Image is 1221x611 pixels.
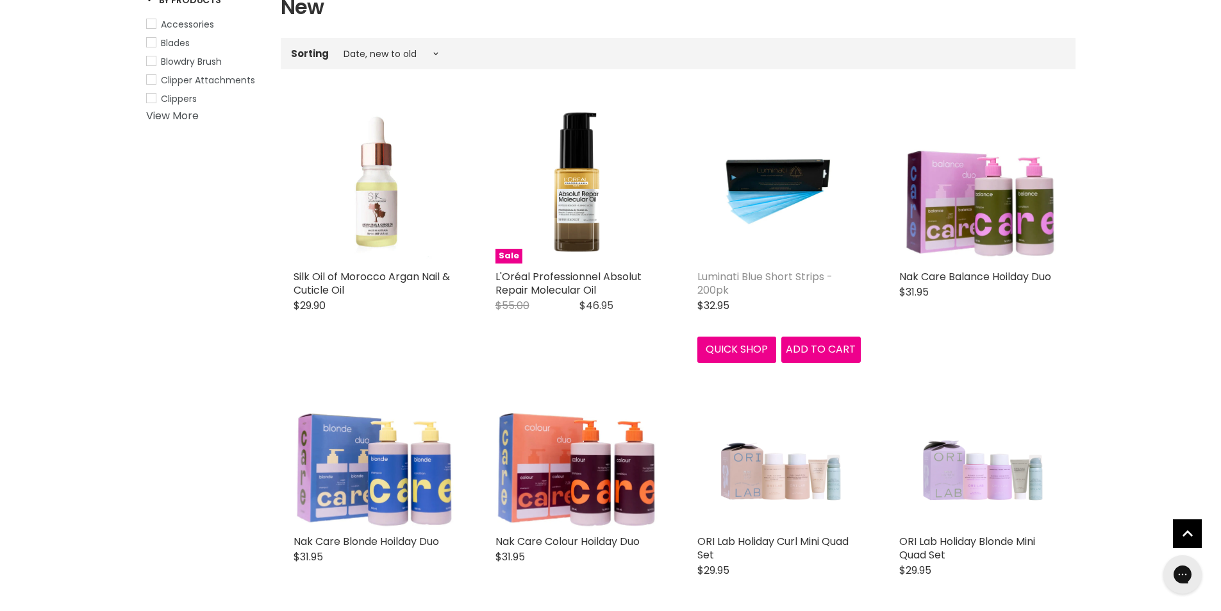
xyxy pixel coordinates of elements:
[294,365,457,528] img: Nak Care Blonde Hoilday Duo
[495,534,640,549] a: Nak Care Colour Hoilday Duo
[495,249,522,264] span: Sale
[495,298,529,313] span: $55.00
[495,365,659,528] img: Nak Care Colour Hoilday Duo
[786,342,856,356] span: Add to cart
[146,17,265,31] a: Accessories
[899,534,1035,562] a: ORI Lab Holiday Blonde Mini Quad Set
[161,55,222,68] span: Blowdry Brush
[495,269,642,297] a: L'Oréal Professionnel Absolut Repair Molecular Oil
[899,563,931,578] span: $29.95
[161,92,197,105] span: Clippers
[294,549,323,564] span: $31.95
[915,365,1046,528] img: ORI Lab Holiday Blonde Mini Quad Set
[579,298,613,313] span: $46.95
[146,73,265,87] a: Clipper Attachments
[697,534,849,562] a: ORI Lab Holiday Curl Mini Quad Set
[146,54,265,69] a: Blowdry Brush
[291,48,329,59] label: Sorting
[146,108,199,123] a: View More
[697,269,833,297] a: Luminati Blue Short Strips - 200pk
[899,285,929,299] span: $31.95
[294,269,450,297] a: Silk Oil of Morocco Argan Nail & Cuticle Oil
[1157,551,1208,598] iframe: Gorgias live chat messenger
[697,365,861,528] a: ORI Lab Holiday Curl Mini Quad Set
[161,18,214,31] span: Accessories
[495,100,659,264] img: L'Oréal Professionnel Absolut Repair Molecular Oil
[697,337,777,362] button: Quick shop
[294,100,457,264] img: Silk Oil of Morocco Argan Nail & Cuticle Oil
[697,563,729,578] span: $29.95
[899,365,1063,528] a: ORI Lab Holiday Blonde Mini Quad Set
[495,100,659,264] a: L'Oréal Professionnel Absolut Repair Molecular Oil L'Oréal Professionnel Absolut Repair Molecular...
[146,92,265,106] a: Clippers
[713,365,844,528] img: ORI Lab Holiday Curl Mini Quad Set
[697,298,729,313] span: $32.95
[294,534,439,549] a: Nak Care Blonde Hoilday Duo
[146,36,265,50] a: Blades
[899,269,1051,284] a: Nak Care Balance Hoilday Duo
[294,298,326,313] span: $29.90
[899,100,1063,264] img: Nak Care Balance Hoilday Duo
[697,100,861,264] img: Luminati Blue Short Strips - 200pk
[781,337,861,362] button: Add to cart
[161,37,190,49] span: Blades
[495,549,525,564] span: $31.95
[161,74,255,87] span: Clipper Attachments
